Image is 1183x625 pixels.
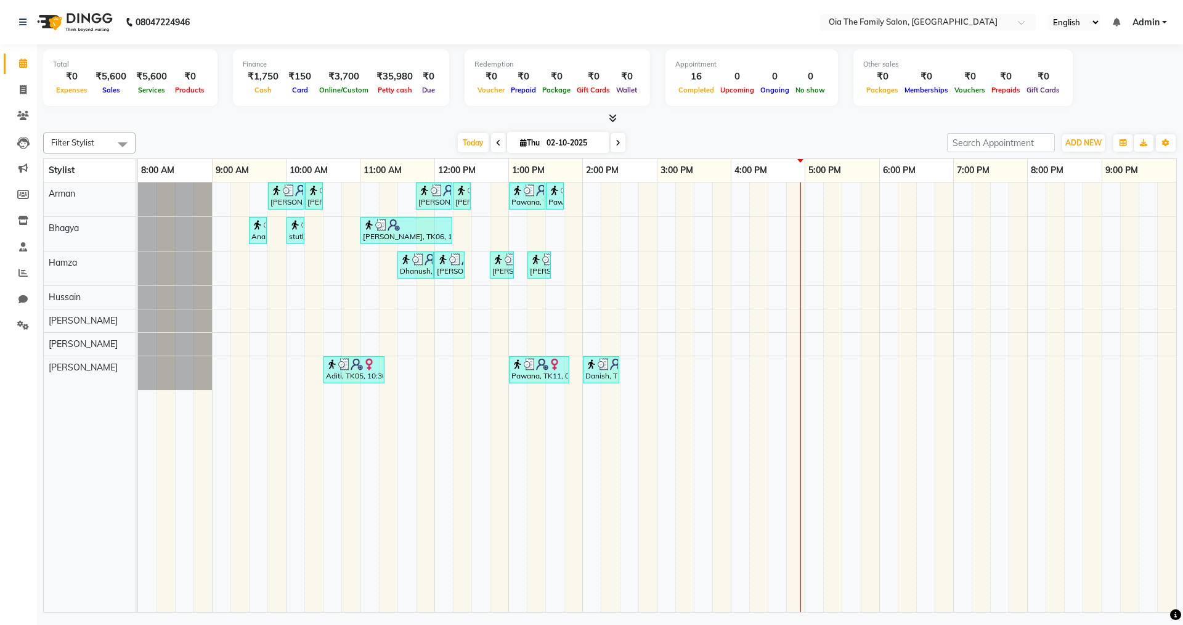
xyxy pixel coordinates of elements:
a: 8:00 AM [138,161,177,179]
a: 4:00 PM [731,161,770,179]
div: [PERSON_NAME], TK04, 10:15 AM-10:30 AM, Hair Styling-[PERSON_NAME] Trim (Men) [306,184,322,208]
span: Gift Cards [1023,86,1063,94]
div: ₹5,600 [131,70,172,84]
span: Expenses [53,86,91,94]
div: 0 [792,70,828,84]
div: ₹0 [418,70,439,84]
span: Voucher [474,86,508,94]
div: Appointment [675,59,828,70]
span: ADD NEW [1065,138,1102,147]
div: stuthi, TK03, 10:00 AM-10:10 AM, Threading-Eyebrow (Women) [288,219,303,242]
div: ₹3,700 [316,70,372,84]
div: ₹0 [474,70,508,84]
span: Arman [49,188,75,199]
span: Upcoming [717,86,757,94]
div: [PERSON_NAME], TK06, 11:00 AM-12:15 PM, Skin Goals-Skin Brightening (Men) [362,219,451,242]
div: [PERSON_NAME], TK08, 12:15 PM-12:30 PM, Hair Styling-[PERSON_NAME] Trim (Men) [454,184,470,208]
input: Search Appointment [947,133,1055,152]
a: 5:00 PM [805,161,844,179]
span: Due [419,86,438,94]
a: 9:00 AM [213,161,252,179]
span: Card [289,86,311,94]
div: Dhanush, TK07, 11:30 AM-12:00 PM, Hair Styling-Hair Cut (Men) [399,253,433,277]
div: ₹5,600 [91,70,131,84]
span: Package [539,86,574,94]
span: [PERSON_NAME] [49,315,118,326]
div: Anandi, TK02, 09:30 AM-09:40 AM, Threading-Eyebrow (Women) [250,219,266,242]
div: ₹0 [508,70,539,84]
a: 6:00 PM [880,161,919,179]
a: 10:00 AM [287,161,331,179]
span: Admin [1132,16,1160,29]
span: Today [458,133,489,152]
div: [PERSON_NAME], TK10, 12:45 PM-01:05 PM, Hair Styling-[PERSON_NAME] Styling (Men) [491,253,513,277]
div: ₹0 [53,70,91,84]
span: Cash [251,86,275,94]
span: No show [792,86,828,94]
span: Gift Cards [574,86,613,94]
span: Products [172,86,208,94]
div: Danish, TK12, 02:00 PM-02:30 PM, Hair Styling-Hair Cut (Men) [584,358,618,382]
span: Hamza [49,257,77,268]
div: Pawana, TK11, 01:30 PM-01:45 PM, Hair Styling-[PERSON_NAME] Trim (Men) [547,184,563,208]
span: Online/Custom [316,86,372,94]
img: logo [31,5,116,39]
span: Packages [863,86,901,94]
div: ₹150 [283,70,316,84]
div: Total [53,59,208,70]
span: Memberships [901,86,951,94]
a: 7:00 PM [954,161,993,179]
div: Pawana, TK11, 01:00 PM-01:50 PM, Hair Styling-Layer Cut (Women) [510,358,568,382]
span: [PERSON_NAME] [49,362,118,373]
div: ₹0 [172,70,208,84]
span: Stylist [49,165,75,176]
a: 9:00 PM [1102,161,1141,179]
div: ₹1,750 [243,70,283,84]
b: 08047224946 [136,5,190,39]
div: 0 [757,70,792,84]
span: Ongoing [757,86,792,94]
a: 3:00 PM [657,161,696,179]
div: [PERSON_NAME], TK09, 12:00 PM-12:25 PM, Hair Styling-Kids Cut (Below 10 years) (Men) [436,253,463,277]
div: ₹0 [613,70,640,84]
a: 8:00 PM [1028,161,1067,179]
div: ₹35,980 [372,70,418,84]
div: [PERSON_NAME], TK10, 01:15 PM-01:35 PM, World of Colour-[PERSON_NAME] Coloring (Men) [529,253,550,277]
span: Bhagya [49,223,79,234]
span: [PERSON_NAME] [49,338,118,349]
span: Thu [517,138,543,147]
div: ₹0 [951,70,988,84]
span: Completed [675,86,717,94]
span: Sales [99,86,123,94]
span: Prepaid [508,86,539,94]
a: 11:00 AM [360,161,405,179]
div: ₹0 [539,70,574,84]
div: Pawana, TK11, 01:00 PM-01:30 PM, Hair Styling-Hair Cut (Men) [510,184,544,208]
div: 0 [717,70,757,84]
div: ₹0 [863,70,901,84]
span: Wallet [613,86,640,94]
div: 16 [675,70,717,84]
div: ₹0 [901,70,951,84]
div: ₹0 [988,70,1023,84]
div: Aditi, TK05, 10:30 AM-11:20 AM, Hair Styling-Layer Cut (Women) [325,358,383,382]
input: 2025-10-02 [543,134,604,152]
div: [PERSON_NAME], TK08, 11:45 AM-12:15 PM, Hair Styling-Hair Cut (Men) [417,184,451,208]
div: Redemption [474,59,640,70]
span: Vouchers [951,86,988,94]
span: Hussain [49,292,81,303]
div: ₹0 [1023,70,1063,84]
span: Prepaids [988,86,1023,94]
div: [PERSON_NAME], TK04, 09:45 AM-10:15 AM, Hair Styling-Hair Cut (Men) [269,184,303,208]
div: Other sales [863,59,1063,70]
a: 1:00 PM [509,161,548,179]
span: Petty cash [375,86,415,94]
a: 2:00 PM [583,161,622,179]
a: 12:00 PM [435,161,479,179]
span: Filter Stylist [51,137,94,147]
div: Finance [243,59,439,70]
div: ₹0 [574,70,613,84]
button: ADD NEW [1062,134,1105,152]
span: Services [135,86,168,94]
